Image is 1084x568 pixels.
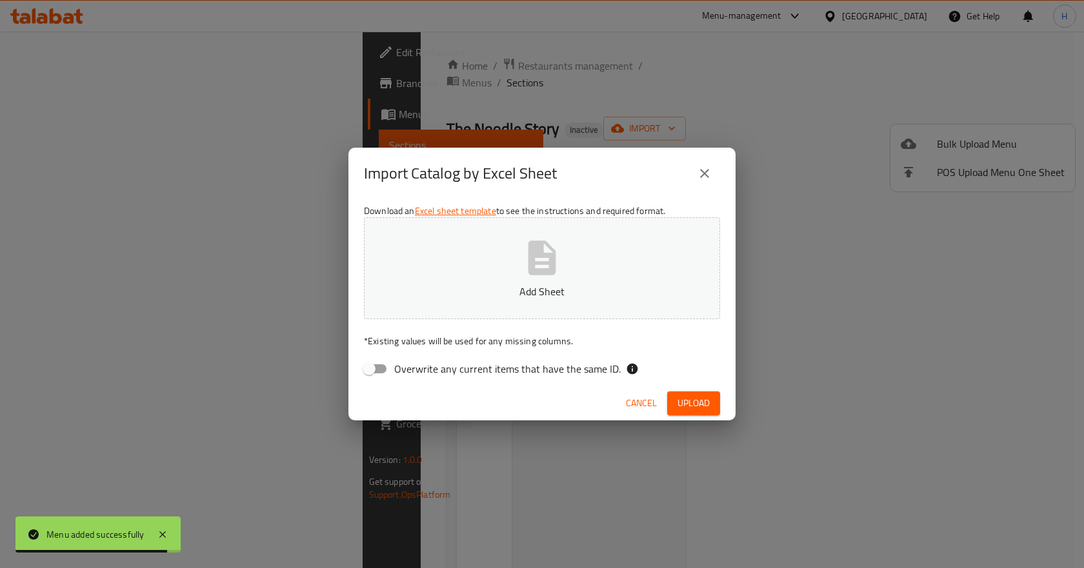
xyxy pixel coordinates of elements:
[667,391,720,415] button: Upload
[364,217,720,319] button: Add Sheet
[384,284,700,299] p: Add Sheet
[621,391,662,415] button: Cancel
[348,199,736,386] div: Download an to see the instructions and required format.
[689,158,720,189] button: close
[415,202,496,219] a: Excel sheet template
[626,362,639,375] svg: If the overwrite option isn't selected, then the items that match an existing ID will be ignored ...
[364,163,557,184] h2: Import Catalog by Excel Sheet
[364,335,720,348] p: Existing values will be used for any missing columns.
[626,395,657,411] span: Cancel
[677,395,710,411] span: Upload
[46,527,145,542] div: Menu added successfully
[394,361,621,377] span: Overwrite any current items that have the same ID.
